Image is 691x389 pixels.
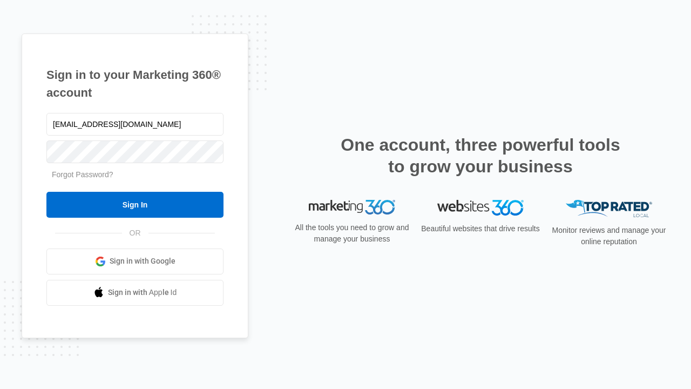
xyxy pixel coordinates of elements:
[46,192,223,218] input: Sign In
[46,113,223,136] input: Email
[122,227,148,239] span: OR
[309,200,395,215] img: Marketing 360
[566,200,652,218] img: Top Rated Local
[337,134,624,177] h2: One account, three powerful tools to grow your business
[52,170,113,179] a: Forgot Password?
[46,66,223,102] h1: Sign in to your Marketing 360® account
[108,287,177,298] span: Sign in with Apple Id
[548,225,669,247] p: Monitor reviews and manage your online reputation
[46,280,223,306] a: Sign in with Apple Id
[437,200,524,216] img: Websites 360
[420,223,541,234] p: Beautiful websites that drive results
[110,256,175,267] span: Sign in with Google
[46,249,223,274] a: Sign in with Google
[292,222,412,245] p: All the tools you need to grow and manage your business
